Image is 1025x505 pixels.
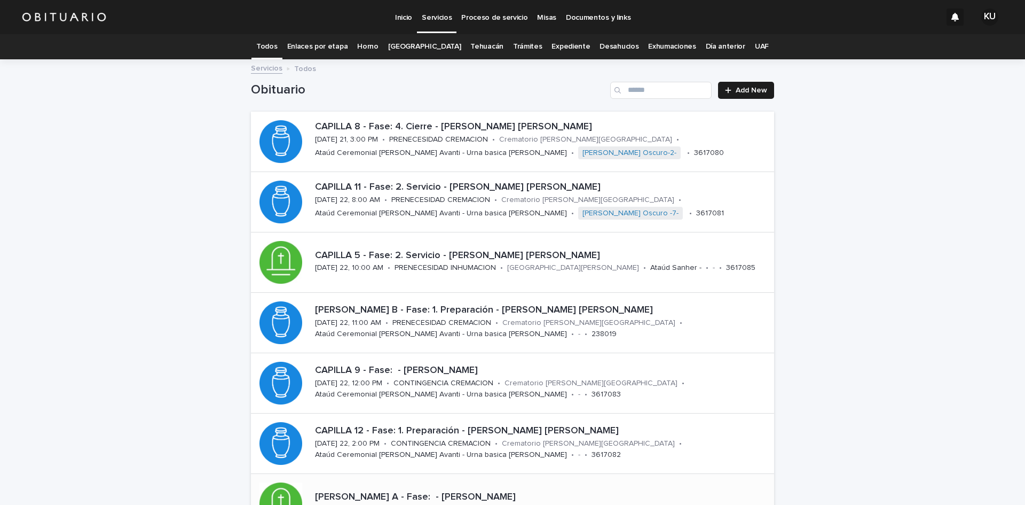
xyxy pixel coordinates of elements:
p: • [388,263,390,273]
p: • [492,135,495,144]
a: Trámites [513,34,542,59]
p: • [571,390,574,399]
a: Desahucios [600,34,638,59]
p: Crematorio [PERSON_NAME][GEOGRAPHIC_DATA] [504,379,677,388]
p: Crematorio [PERSON_NAME][GEOGRAPHIC_DATA] [499,135,672,144]
p: • [585,390,587,399]
span: Add New [736,87,767,94]
a: [GEOGRAPHIC_DATA] [388,34,461,59]
p: Ataúd Sanher - [650,263,701,273]
p: 238019 [592,330,617,339]
p: 3617082 [592,450,621,460]
p: Ataúd Ceremonial [PERSON_NAME] Avanti - Urna basica [PERSON_NAME] [315,149,567,158]
p: CAPILLA 12 - Fase: 1. Preparación - [PERSON_NAME] [PERSON_NAME] [315,425,770,437]
p: Crematorio [PERSON_NAME][GEOGRAPHIC_DATA] [501,196,674,205]
a: Enlaces por etapa [287,34,348,59]
a: CAPILLA 12 - Fase: 1. Preparación - [PERSON_NAME] [PERSON_NAME][DATE] 22, 2:00 PM•CONTINGENCIA CR... [251,414,774,474]
p: 3617081 [696,209,724,218]
p: 3617085 [726,263,755,273]
a: Expediente [551,34,590,59]
p: Ataúd Ceremonial [PERSON_NAME] Avanti - Urna basica [PERSON_NAME] [315,330,567,339]
p: • [687,149,690,158]
p: • [495,439,498,448]
p: • [706,263,708,273]
p: - [713,263,715,273]
a: [PERSON_NAME] Oscuro-2- [582,149,676,158]
p: • [385,318,388,328]
p: CAPILLA 9 - Fase: - [PERSON_NAME] [315,365,770,377]
p: Crematorio [PERSON_NAME][GEOGRAPHIC_DATA] [502,439,675,448]
p: • [585,330,587,339]
p: • [387,379,389,388]
p: • [689,209,692,218]
a: [PERSON_NAME] B - Fase: 1. Preparación - [PERSON_NAME] [PERSON_NAME][DATE] 22, 11:00 AM•PRENECESI... [251,293,774,353]
p: - [578,390,580,399]
a: UAF [755,34,769,59]
p: • [384,439,387,448]
p: - [578,450,580,460]
p: [DATE] 22, 12:00 PM [315,379,382,388]
p: PRENECESIDAD CREMACION [392,318,491,328]
p: • [495,318,498,328]
p: 3617080 [694,149,724,158]
input: Search [610,82,712,99]
p: Todos [294,62,316,74]
p: [GEOGRAPHIC_DATA][PERSON_NAME] [507,263,639,273]
p: • [719,263,722,273]
p: • [571,149,574,158]
p: • [680,318,682,328]
p: • [643,263,646,273]
p: • [500,263,503,273]
a: CAPILLA 8 - Fase: 4. Cierre - [PERSON_NAME] [PERSON_NAME][DATE] 21, 3:00 PM•PRENECESIDAD CREMACIO... [251,112,774,172]
h1: Obituario [251,82,606,98]
p: • [679,439,682,448]
p: • [571,209,574,218]
p: [DATE] 21, 3:00 PM [315,135,378,144]
p: PRENECESIDAD INHUMACION [395,263,496,273]
a: Exhumaciones [648,34,696,59]
p: • [494,196,497,205]
p: Crematorio [PERSON_NAME][GEOGRAPHIC_DATA] [502,318,675,328]
p: • [571,330,574,339]
p: [DATE] 22, 8:00 AM [315,196,380,205]
p: • [382,135,385,144]
div: KU [981,9,998,26]
p: - [578,330,580,339]
a: Tehuacán [470,34,503,59]
p: CONTINGENCIA CREMACION [393,379,493,388]
a: Día anterior [706,34,745,59]
p: 3617083 [592,390,621,399]
p: [PERSON_NAME] A - Fase: - [PERSON_NAME] [315,492,770,503]
p: [DATE] 22, 2:00 PM [315,439,380,448]
p: • [384,196,387,205]
p: • [682,379,684,388]
p: • [676,135,679,144]
p: • [498,379,500,388]
p: CONTINGENCIA CREMACION [391,439,491,448]
img: HUM7g2VNRLqGMmR9WVqf [21,6,107,28]
p: [DATE] 22, 10:00 AM [315,263,383,273]
p: Ataúd Ceremonial [PERSON_NAME] Avanti - Urna basica [PERSON_NAME] [315,450,567,460]
a: Todos [256,34,277,59]
p: [PERSON_NAME] B - Fase: 1. Preparación - [PERSON_NAME] [PERSON_NAME] [315,305,770,316]
a: Add New [718,82,774,99]
p: [DATE] 22, 11:00 AM [315,318,381,328]
p: CAPILLA 5 - Fase: 2. Servicio - [PERSON_NAME] [PERSON_NAME] [315,250,770,262]
a: Horno [357,34,378,59]
p: CAPILLA 8 - Fase: 4. Cierre - [PERSON_NAME] [PERSON_NAME] [315,121,770,133]
a: Servicios [251,61,282,74]
p: Ataúd Ceremonial [PERSON_NAME] Avanti - Urna basica [PERSON_NAME] [315,390,567,399]
p: • [679,196,681,205]
p: • [585,450,587,460]
p: PRENECESIDAD CREMACION [391,196,490,205]
p: Ataúd Ceremonial [PERSON_NAME] Avanti - Urna basica [PERSON_NAME] [315,209,567,218]
a: CAPILLA 11 - Fase: 2. Servicio - [PERSON_NAME] [PERSON_NAME][DATE] 22, 8:00 AM•PRENECESIDAD CREMA... [251,172,774,232]
p: PRENECESIDAD CREMACION [389,135,488,144]
p: • [571,450,574,460]
a: CAPILLA 9 - Fase: - [PERSON_NAME][DATE] 22, 12:00 PM•CONTINGENCIA CREMACION•Crematorio [PERSON_NA... [251,353,774,414]
p: CAPILLA 11 - Fase: 2. Servicio - [PERSON_NAME] [PERSON_NAME] [315,182,770,193]
a: CAPILLA 5 - Fase: 2. Servicio - [PERSON_NAME] [PERSON_NAME][DATE] 22, 10:00 AM•PRENECESIDAD INHUM... [251,232,774,293]
a: [PERSON_NAME] Oscuro -7- [582,209,679,218]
